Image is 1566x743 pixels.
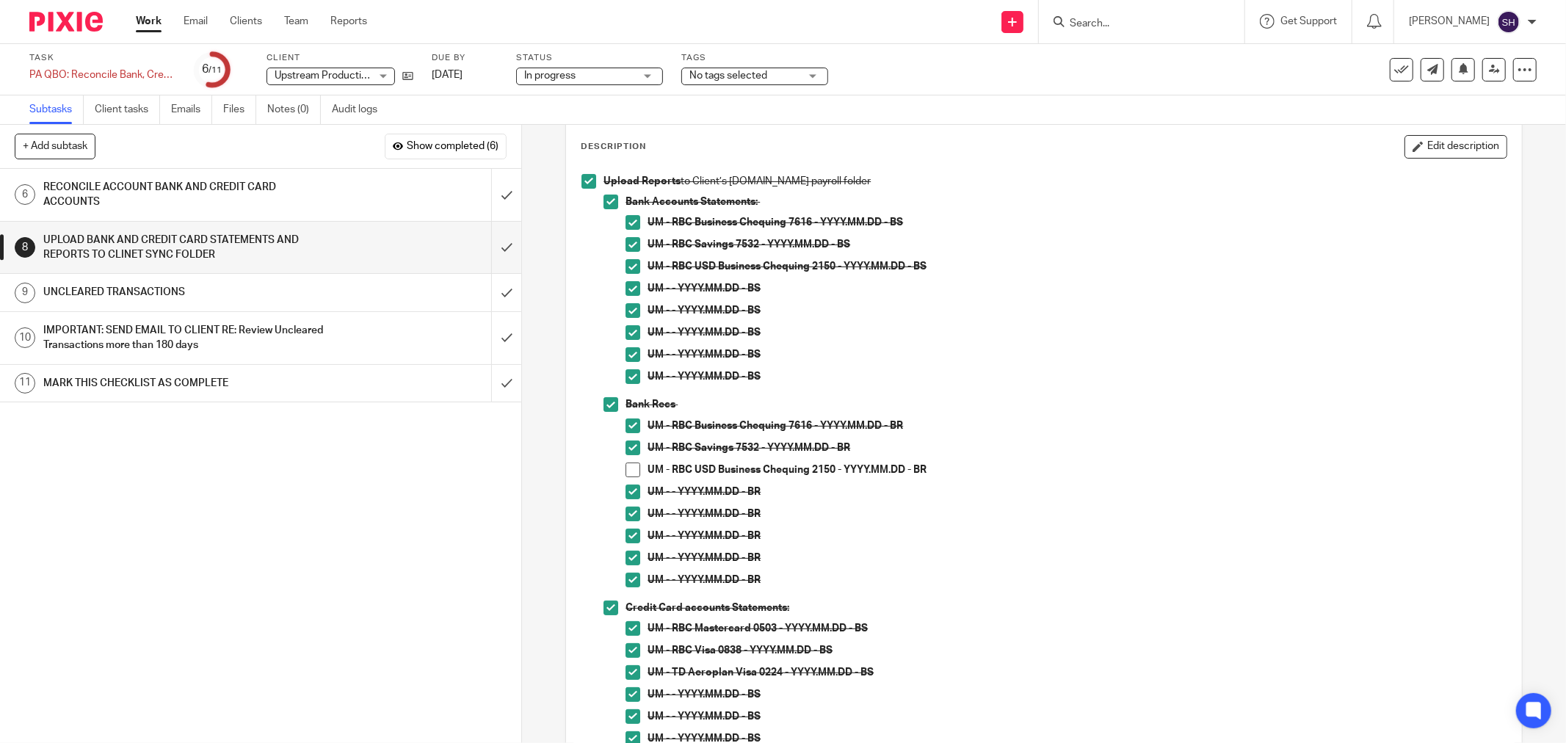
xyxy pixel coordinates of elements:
[648,349,761,360] strong: UM - - YYYY.MM.DD - BS
[524,70,576,81] span: In progress
[648,553,761,563] strong: UM - - YYYY.MM.DD - BR
[648,575,761,585] strong: UM - - YYYY.MM.DD - BR
[603,176,681,186] strong: Upload Reports
[603,174,1507,189] p: to Client’s [DOMAIN_NAME] payroll folder
[648,421,903,431] strong: UM - RBC Business Chequing 7616 - YYYY.MM.DD - BR
[626,603,789,613] strong: Credit Card accounts Statements:
[184,14,208,29] a: Email
[230,14,262,29] a: Clients
[267,95,321,124] a: Notes (0)
[1497,10,1520,34] img: svg%3E
[432,52,498,64] label: Due by
[648,327,761,338] strong: UM - - YYYY.MM.DD - BS
[1404,135,1507,159] button: Edit description
[648,283,761,294] strong: UM - - YYYY.MM.DD - BS
[648,531,761,541] strong: UM - - YYYY.MM.DD - BR
[648,217,903,228] strong: UM - RBC Business Chequing 7616 - YYYY.MM.DD - BS
[15,134,95,159] button: + Add subtask
[648,261,927,272] strong: UM - RBC USD Business Chequing 2150 - YYYY.MM.DD - BS
[1409,14,1490,29] p: [PERSON_NAME]
[648,239,850,250] strong: UM - RBC Savings 7532 - YYYY.MM.DD - BS
[43,319,333,357] h1: IMPORTANT: SEND EMAIL TO CLIENT RE: Review Uncleared Transactions more than 180 days
[43,281,333,303] h1: UNCLEARED TRANSACTIONS
[15,327,35,348] div: 10
[516,52,663,64] label: Status
[648,509,761,519] strong: UM - - YYYY.MM.DD - BR
[648,689,761,700] strong: UM - - YYYY.MM.DD - BS
[15,237,35,258] div: 8
[681,52,828,64] label: Tags
[171,95,212,124] a: Emails
[203,61,222,78] div: 6
[1068,18,1200,31] input: Search
[385,134,507,159] button: Show completed (6)
[648,623,868,634] strong: UM - RBC Mastercard 0503 - YYYY.MM.DD - BS
[223,95,256,124] a: Files
[648,465,927,475] strong: UM - RBC USD Business Chequing 2150 - YYYY.MM.DD - BR
[15,283,35,303] div: 9
[407,141,499,153] span: Show completed (6)
[15,373,35,394] div: 11
[95,95,160,124] a: Client tasks
[626,197,758,207] strong: Bank Accounts Statements:
[136,14,162,29] a: Work
[648,667,874,678] strong: UM - TD Aeroplan Visa 0224 - YYYY.MM.DD - BS
[581,141,646,153] p: Description
[43,229,333,267] h1: UPLOAD BANK AND CREDIT CARD STATEMENTS AND REPORTS TO CLINET SYNC FOLDER
[284,14,308,29] a: Team
[29,68,176,82] div: PA QBO: Reconcile Bank, Credit Card and Clearing
[330,14,367,29] a: Reports
[626,399,675,410] strong: Bank Recs
[267,52,413,64] label: Client
[29,12,103,32] img: Pixie
[275,70,473,81] span: Upstream Productions (Fat Bear Media Inc.)
[432,70,463,80] span: [DATE]
[332,95,388,124] a: Audit logs
[689,70,767,81] span: No tags selected
[648,487,761,497] strong: UM - - YYYY.MM.DD - BR
[648,305,761,316] strong: UM - - YYYY.MM.DD - BS
[29,52,176,64] label: Task
[648,645,833,656] strong: UM - RBC Visa 0838 - YYYY.MM.DD - BS
[648,371,761,382] strong: UM - - YYYY.MM.DD - BS
[43,176,333,214] h1: RECONCILE ACCOUNT BANK AND CREDIT CARD ACCOUNTS
[209,66,222,74] small: /11
[648,443,850,453] strong: UM - RBC Savings 7532 - YYYY.MM.DD - BR
[15,184,35,205] div: 6
[29,95,84,124] a: Subtasks
[648,711,761,722] strong: UM - - YYYY.MM.DD - BS
[43,372,333,394] h1: MARK THIS CHECKLIST AS COMPLETE
[1280,16,1337,26] span: Get Support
